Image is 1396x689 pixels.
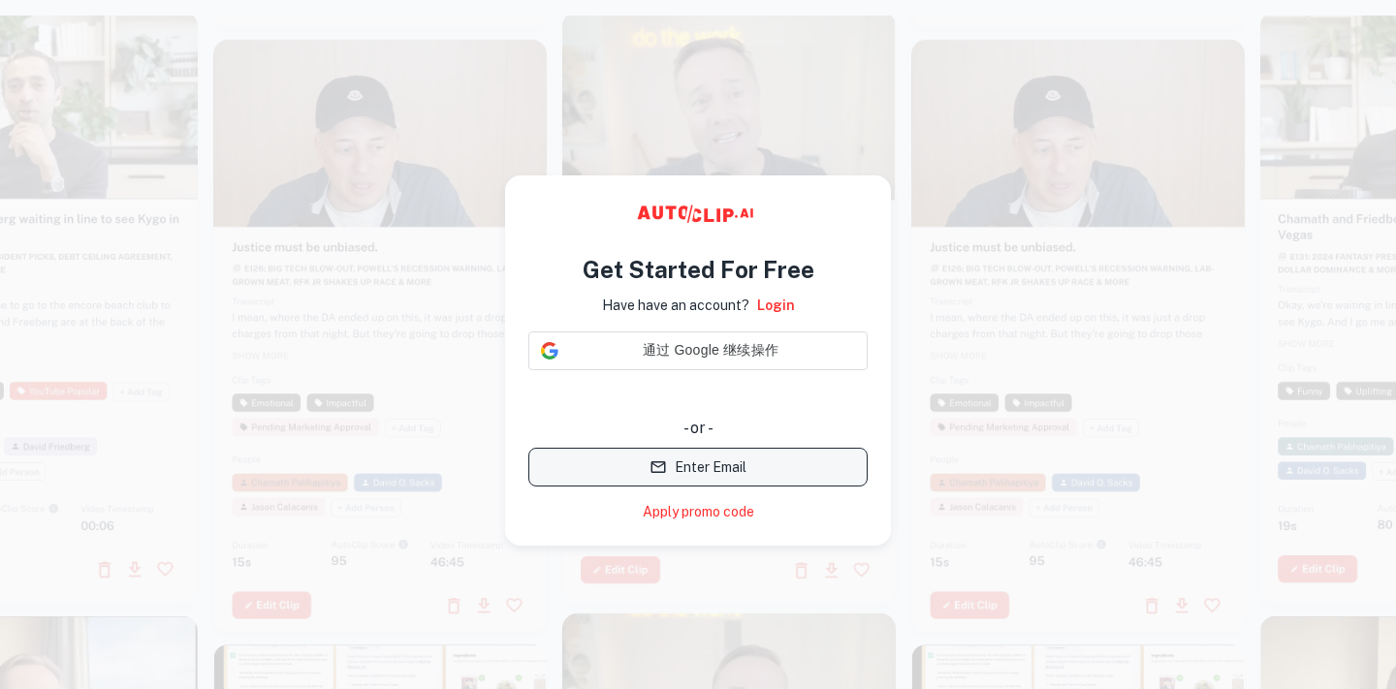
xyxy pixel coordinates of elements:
[643,502,754,522] a: Apply promo code
[519,368,877,411] iframe: “使用 Google 账号登录”按钮
[583,252,814,287] h4: Get Started For Free
[602,295,749,316] p: Have have an account?
[757,295,795,316] a: Login
[528,448,868,486] button: Enter Email
[528,331,868,370] div: 通过 Google 继续操作
[566,340,855,360] span: 通过 Google 继续操作
[528,417,868,440] div: - or -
